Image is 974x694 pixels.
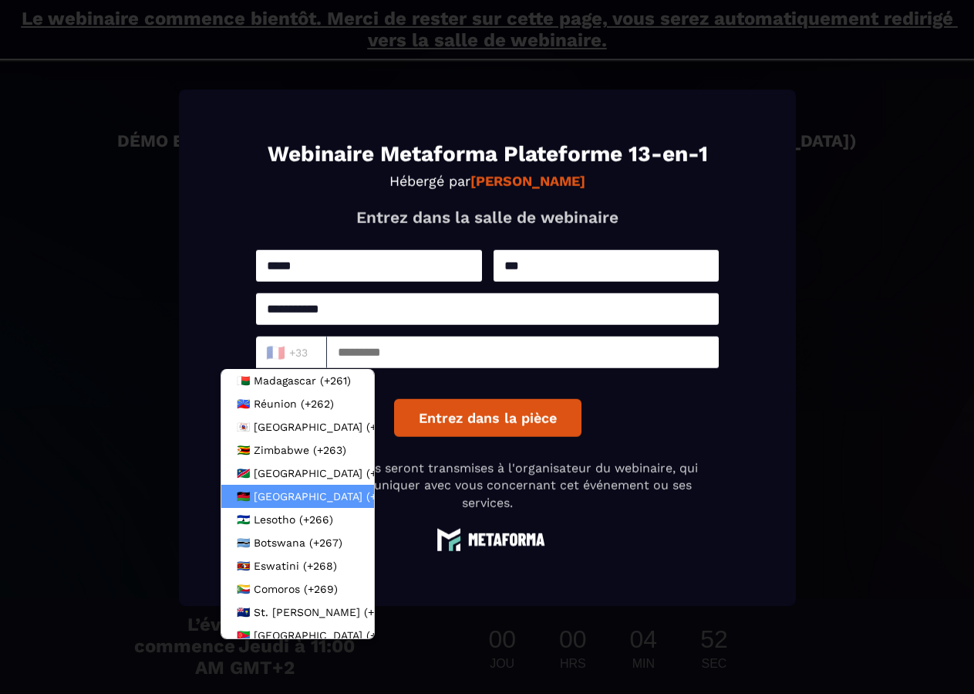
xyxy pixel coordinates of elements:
[256,336,327,367] div: Search for option
[237,628,250,643] span: 🇪🇷
[254,489,399,504] span: [GEOGRAPHIC_DATA] (+265)
[237,465,250,481] span: 🇳🇦
[237,604,250,620] span: 🇸🇭
[430,526,545,550] img: logo
[237,512,250,527] span: 🇱🇸
[254,558,337,574] span: Eswatini (+268)
[254,465,400,481] span: [GEOGRAPHIC_DATA] (+264)
[237,489,250,504] span: 🇲🇼
[265,342,285,364] span: 🇫🇷
[237,396,250,411] span: 🇷🇪
[265,342,307,364] span: +33
[256,143,719,164] h1: Webinaire Metaforma Plateforme 13-en-1
[254,604,398,620] span: St. [PERSON_NAME] (+290)
[254,628,397,643] span: [GEOGRAPHIC_DATA] (+291)
[262,344,313,363] input: Search for option
[470,172,585,188] strong: [PERSON_NAME]
[254,396,334,411] span: Réunion (+262)
[256,172,719,188] p: Hébergé par
[254,512,333,527] span: Lesotho (+266)
[237,373,250,388] span: 🇲🇬
[256,207,719,226] p: Entrez dans la salle de webinaire
[254,535,342,550] span: Botswana (+267)
[237,535,250,550] span: 🇧🇼
[237,558,250,574] span: 🇸🇿
[254,373,351,388] span: Madagascar (+261)
[254,419,399,435] span: [GEOGRAPHIC_DATA] (+262)
[237,442,250,458] span: 🇿🇼
[256,459,719,511] p: Vos coordonnées seront transmises à l'organisateur du webinaire, qui pourrait communiquer avec vo...
[393,398,581,436] button: Entrez dans la pièce
[254,442,346,458] span: Zimbabwe (+263)
[237,419,250,435] span: 🇾🇹
[254,581,338,597] span: Comoros (+269)
[237,581,250,597] span: 🇰🇲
